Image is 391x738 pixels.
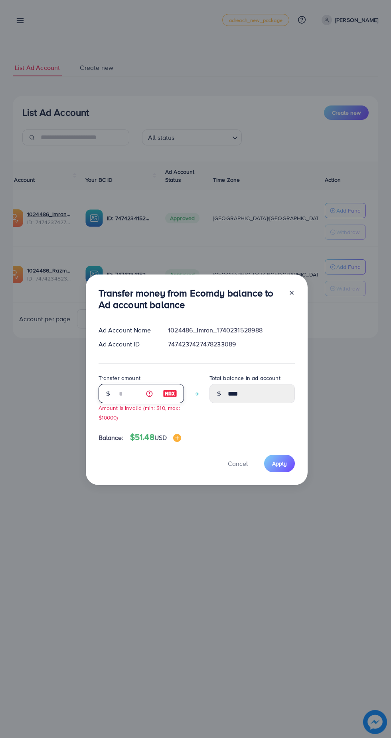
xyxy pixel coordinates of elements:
span: Balance: [99,433,124,442]
button: Apply [264,455,295,472]
h4: $51.48 [130,432,181,442]
label: Total balance in ad account [209,374,280,382]
div: 7474237427478233089 [162,340,301,349]
h3: Transfer money from Ecomdy balance to Ad account balance [99,287,282,310]
label: Transfer amount [99,374,140,382]
span: Apply [272,460,287,467]
img: image [163,389,177,398]
small: Amount is invalid (min: $10, max: $10000) [99,404,180,421]
span: USD [154,433,167,442]
div: 1024486_Imran_1740231528988 [162,326,301,335]
div: Ad Account Name [92,326,162,335]
div: Ad Account ID [92,340,162,349]
img: image [173,434,181,442]
span: Cancel [228,459,248,468]
button: Cancel [218,455,258,472]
